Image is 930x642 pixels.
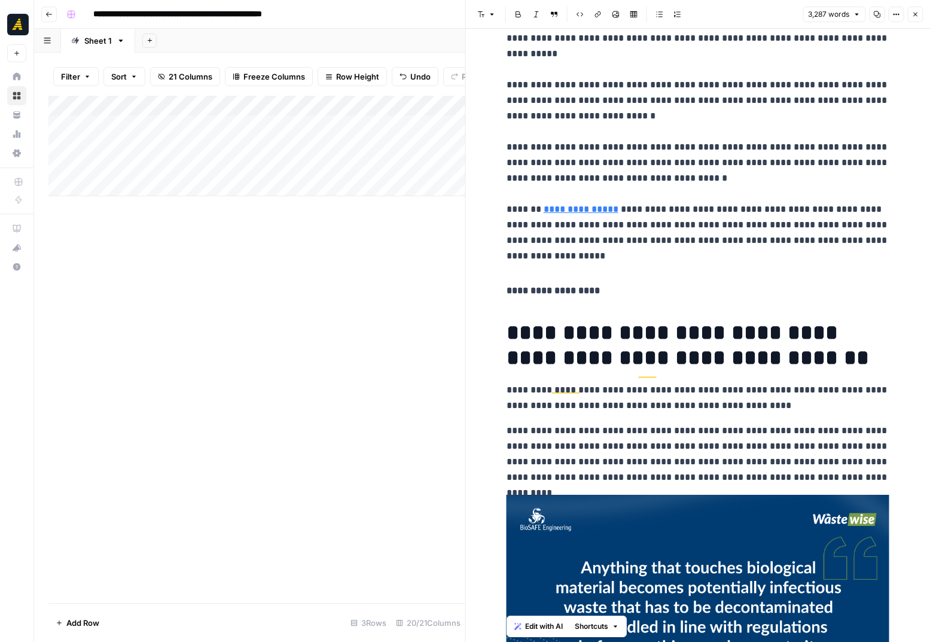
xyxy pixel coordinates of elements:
button: Undo [392,67,438,86]
button: 21 Columns [150,67,220,86]
div: 3 Rows [346,613,391,632]
span: Shortcuts [575,621,608,632]
button: Row Height [318,67,387,86]
button: Redo [443,67,489,86]
div: 20/21 Columns [391,613,465,632]
button: Freeze Columns [225,67,313,86]
button: What's new? [7,238,26,257]
span: Row Height [336,71,379,83]
a: Home [7,67,26,86]
a: Browse [7,86,26,105]
span: Filter [61,71,80,83]
span: Freeze Columns [243,71,305,83]
button: 3,287 words [803,7,865,22]
button: Shortcuts [570,619,624,634]
span: Sort [111,71,127,83]
div: What's new? [8,239,26,257]
a: Sheet 1 [61,29,135,53]
button: Workspace: Marketers in Demand [7,10,26,39]
button: Help + Support [7,257,26,276]
a: Settings [7,144,26,163]
img: Marketers in Demand Logo [7,14,29,35]
button: Sort [103,67,145,86]
button: Edit with AI [510,619,568,634]
a: AirOps Academy [7,219,26,238]
span: 21 Columns [169,71,212,83]
span: Add Row [66,617,99,629]
button: Add Row [48,613,106,632]
span: 3,287 words [808,9,849,20]
a: Usage [7,124,26,144]
a: Your Data [7,105,26,124]
div: Sheet 1 [84,35,112,47]
button: Filter [53,67,99,86]
span: Edit with AI [525,621,563,632]
span: Undo [410,71,431,83]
